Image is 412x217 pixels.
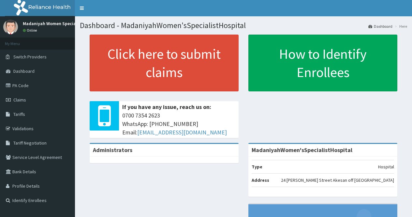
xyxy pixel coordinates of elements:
span: Dashboard [13,68,35,74]
span: Tariff Negotiation [13,140,47,146]
span: Switch Providers [13,54,47,60]
h1: Dashboard - MadaniyahWomen'sSpecialistHospital [80,21,407,30]
p: Hospital [378,163,394,170]
span: Tariffs [13,111,25,117]
b: Address [252,177,269,183]
b: Type [252,164,262,170]
p: Madaniyah Women Specialist Hospital [23,21,101,26]
span: 0700 7354 2623 WhatsApp: [PHONE_NUMBER] Email: [122,111,235,136]
b: If you have any issue, reach us on: [122,103,211,111]
strong: MadaniyahWomen'sSpecialistHospital [252,146,352,154]
p: 24 [PERSON_NAME] Street Akesan off [GEOGRAPHIC_DATA] [281,177,394,183]
b: Administrators [93,146,132,154]
a: Dashboard [368,23,392,29]
a: Online [23,28,38,33]
a: Click here to submit claims [90,35,239,91]
span: Claims [13,97,26,103]
li: Here [393,23,407,29]
a: How to Identify Enrollees [248,35,397,91]
img: User Image [3,20,18,34]
a: [EMAIL_ADDRESS][DOMAIN_NAME] [137,129,227,136]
